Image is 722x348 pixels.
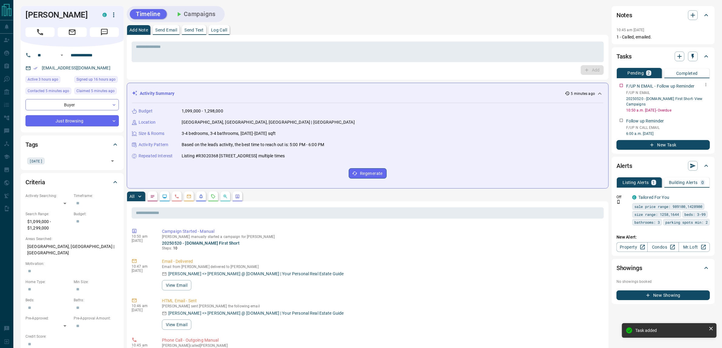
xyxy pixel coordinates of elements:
[182,108,223,114] p: 1,099,000 - 1,298,000
[129,28,148,32] p: Add Note
[626,118,664,124] p: Follow up Reminder
[626,131,710,136] p: 6:00 a.m. [DATE]
[76,88,115,94] span: Claimed 5 minutes ago
[25,140,38,149] h2: Tags
[199,194,203,199] svg: Listing Alerts
[173,246,177,250] span: 10
[132,308,153,312] p: [DATE]
[25,236,119,242] p: Areas Searched:
[182,119,355,125] p: [GEOGRAPHIC_DATA], [GEOGRAPHIC_DATA], [GEOGRAPHIC_DATA] | [GEOGRAPHIC_DATA]
[25,193,71,199] p: Actively Searching:
[616,290,710,300] button: New Showing
[182,130,276,137] p: 3-4 bedrooms, 3-4 bathrooms, [DATE]-[DATE] sqft
[632,195,636,199] div: condos.ca
[184,28,204,32] p: Send Text
[132,234,153,239] p: 10:50 am
[169,9,222,19] button: Campaigns
[139,130,165,137] p: Size & Rooms
[155,28,177,32] p: Send Email
[616,200,621,204] svg: Push Notification Only
[616,161,632,171] h2: Alerts
[634,203,702,209] span: sale price range: 989100,1428900
[139,108,153,114] p: Budget
[626,125,710,130] p: F/UP N CALL EMAIL
[211,194,216,199] svg: Requests
[25,297,71,303] p: Beds:
[132,343,153,347] p: 10:45 am
[571,91,595,96] p: 5 minutes ago
[74,88,119,96] div: Sun Aug 17 2025
[626,83,694,89] p: F/UP N EMAIL - Follow up Reminder
[132,264,153,269] p: 10:47 am
[647,242,679,252] a: Condos
[33,66,38,70] svg: Email Verified
[182,142,324,148] p: Based on the lead's activity, the best time to reach out is: 5:00 PM - 6:00 PM
[638,195,669,200] a: Tailored For You
[25,175,119,189] div: Criteria
[616,194,629,200] p: Off
[616,49,710,64] div: Tasks
[349,168,387,179] button: Regenerate
[74,316,119,321] p: Pre-Approval Amount:
[701,180,704,185] p: 0
[162,228,601,235] p: Campaign Started - Manual
[669,180,698,185] p: Building Alerts
[162,304,601,308] p: [PERSON_NAME] sent [PERSON_NAME] the following email
[616,279,710,284] p: No showings booked
[162,246,601,251] p: Steps:
[132,88,603,99] div: Activity Summary5 minutes ago
[102,13,107,17] div: condos.ca
[108,157,117,165] button: Open
[616,8,710,22] div: Notes
[25,242,119,258] p: [GEOGRAPHIC_DATA], [GEOGRAPHIC_DATA] | [GEOGRAPHIC_DATA]
[162,280,191,290] button: View Email
[676,71,698,75] p: Completed
[132,269,153,273] p: [DATE]
[25,88,71,96] div: Sun Aug 17 2025
[150,194,155,199] svg: Notes
[616,234,710,240] p: New Alert:
[74,297,119,303] p: Baths:
[58,52,65,59] button: Open
[616,140,710,150] button: New Task
[139,142,168,148] p: Activity Pattern
[665,219,708,225] span: parking spots min: 2
[25,261,119,266] p: Motivation:
[28,76,58,82] span: Active 3 hours ago
[25,10,93,20] h1: [PERSON_NAME]
[162,235,601,239] p: [PERSON_NAME] manually started a campaign for [PERSON_NAME]
[168,310,344,316] p: [PERSON_NAME] <> [PERSON_NAME] @ [DOMAIN_NAME] | Your Personal Real Estate Guide
[42,65,110,70] a: [EMAIL_ADDRESS][DOMAIN_NAME]
[162,337,601,343] p: Phone Call - Outgoing Manual
[74,211,119,217] p: Budget:
[162,194,167,199] svg: Lead Browsing Activity
[25,99,119,110] div: Buyer
[647,71,650,75] p: 2
[634,219,660,225] span: bathrooms: 3
[25,27,55,37] span: Call
[162,320,191,330] button: View Email
[616,263,642,273] h2: Showings
[162,298,601,304] p: HTML Email - Sent
[627,71,644,75] p: Pending
[58,27,87,37] span: Email
[616,34,710,40] p: 1 - Called, emailed.
[132,304,153,308] p: 10:46 am
[616,261,710,275] div: Showings
[25,334,119,339] p: Credit Score:
[132,239,153,243] p: [DATE]
[168,271,344,277] p: [PERSON_NAME] <> [PERSON_NAME] @ [DOMAIN_NAME] | Your Personal Real Estate Guide
[626,90,710,95] p: F/UP N EMAIL
[28,88,69,94] span: Contacted 5 minutes ago
[74,76,119,85] div: Sat Aug 16 2025
[679,242,710,252] a: Mr.Loft
[174,194,179,199] svg: Calls
[29,158,42,164] span: [DATE]
[140,90,174,97] p: Activity Summary
[25,115,119,126] div: Just Browsing
[211,28,227,32] p: Log Call
[653,180,655,185] p: 1
[162,241,240,246] a: 20250520 - [DOMAIN_NAME] First Short
[616,242,648,252] a: Property
[182,153,285,159] p: Listing #R3020368 [STREET_ADDRESS] multiple times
